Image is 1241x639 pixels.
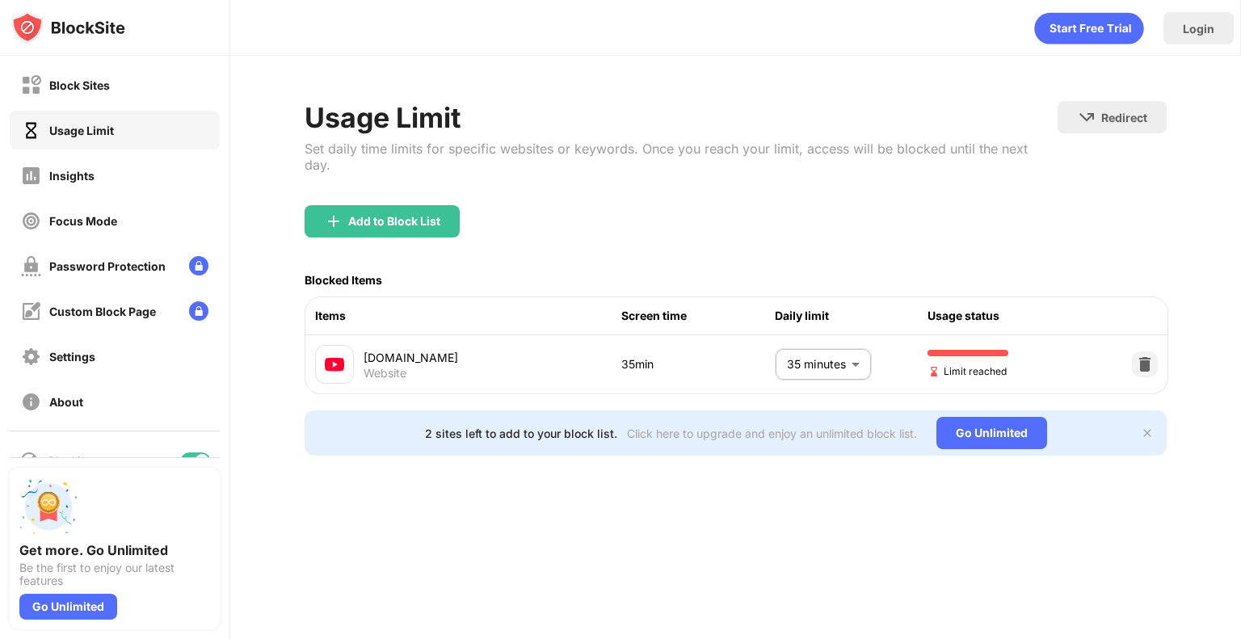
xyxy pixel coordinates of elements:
[21,392,41,412] img: about-off.svg
[1183,22,1214,36] div: Login
[21,256,41,276] img: password-protection-off.svg
[621,307,775,325] div: Screen time
[936,417,1047,449] div: Go Unlimited
[305,273,382,287] div: Blocked Items
[305,101,1058,134] div: Usage Limit
[49,78,110,92] div: Block Sites
[189,256,208,275] img: lock-menu.svg
[49,350,95,364] div: Settings
[21,75,41,95] img: block-off.svg
[49,395,83,409] div: About
[19,594,117,620] div: Go Unlimited
[425,427,617,440] div: 2 sites left to add to your block list.
[19,477,78,536] img: push-unlimited.svg
[49,124,114,137] div: Usage Limit
[189,301,208,321] img: lock-menu.svg
[1101,111,1147,124] div: Redirect
[1141,427,1154,439] img: x-button.svg
[21,120,41,141] img: time-usage-on.svg
[21,301,41,322] img: customize-block-page-off.svg
[11,11,125,44] img: logo-blocksite.svg
[19,451,39,470] img: blocking-icon.svg
[627,427,917,440] div: Click here to upgrade and enjoy an unlimited block list.
[49,259,166,273] div: Password Protection
[21,166,41,186] img: insights-off.svg
[21,347,41,367] img: settings-off.svg
[364,349,621,366] div: [DOMAIN_NAME]
[348,215,440,228] div: Add to Block List
[325,355,344,374] img: favicons
[19,542,210,558] div: Get more. Go Unlimited
[49,169,95,183] div: Insights
[1034,12,1144,44] div: animation
[364,366,406,380] div: Website
[787,355,845,373] p: 35 minutes
[928,307,1081,325] div: Usage status
[621,355,775,373] div: 35min
[775,307,928,325] div: Daily limit
[49,214,117,228] div: Focus Mode
[928,364,1007,379] span: Limit reached
[305,141,1058,173] div: Set daily time limits for specific websites or keywords. Once you reach your limit, access will b...
[928,365,940,378] img: hourglass-end.svg
[19,561,210,587] div: Be the first to enjoy our latest features
[21,211,41,231] img: focus-off.svg
[315,307,621,325] div: Items
[48,454,94,468] div: Blocking
[49,305,156,318] div: Custom Block Page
